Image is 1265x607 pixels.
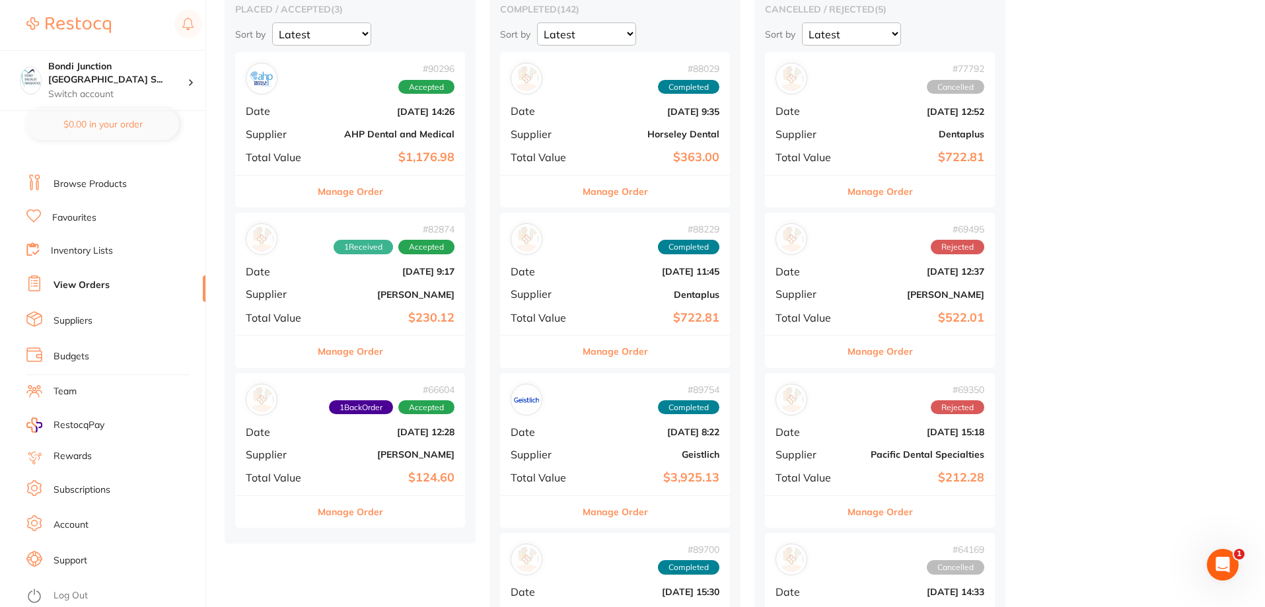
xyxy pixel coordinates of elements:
span: Date [246,426,312,438]
b: Geistlich [587,449,719,460]
span: Supplier [776,288,842,300]
a: Log Out [54,589,88,602]
span: RestocqPay [54,419,104,432]
a: Account [54,518,89,532]
a: Suppliers [54,314,92,328]
div: Adam Dental#666041BackOrderAcceptedDate[DATE] 12:28Supplier[PERSON_NAME]Total Value$124.60Manage ... [235,373,465,528]
b: $522.01 [852,311,984,325]
span: # 90296 [398,63,454,74]
img: Adam Dental [514,547,539,572]
span: Supplier [246,128,312,140]
img: Dentaplus [779,66,804,91]
span: Back orders [329,400,393,415]
span: Total Value [776,151,842,163]
span: # 64169 [927,544,984,555]
span: Completed [658,80,719,94]
div: AHP Dental and Medical#90296AcceptedDate[DATE] 14:26SupplierAHP Dental and MedicalTotal Value$1,1... [235,52,465,207]
a: Inventory Lists [51,244,113,258]
b: [PERSON_NAME] [322,289,454,300]
b: $230.12 [322,311,454,325]
button: Manage Order [318,336,383,367]
b: [DATE] 12:37 [852,266,984,277]
a: Browse Products [54,178,127,191]
span: Rejected [931,400,984,415]
b: [DATE] 14:26 [322,106,454,117]
a: Support [54,554,87,567]
button: Manage Order [583,496,648,528]
b: [DATE] 15:18 [852,427,984,437]
span: Total Value [511,472,577,483]
b: $3,925.13 [587,471,719,485]
iframe: Intercom live chat [1207,549,1239,581]
span: Accepted [398,240,454,254]
b: Dentaplus [587,289,719,300]
img: Raypurt Dental [779,547,804,572]
span: # 69350 [931,384,984,395]
h4: Bondi Junction Sydney Specialist Periodontics [48,60,188,86]
span: Date [776,586,842,598]
p: Switch account [48,88,188,101]
span: Supplier [511,288,577,300]
a: Favourites [52,211,96,225]
button: Manage Order [318,496,383,528]
span: Supplier [246,448,312,460]
button: Log Out [26,586,201,607]
a: Subscriptions [54,483,110,497]
button: Manage Order [848,176,913,207]
h2: placed / accepted ( 3 ) [235,3,465,15]
span: Date [776,266,842,277]
b: [DATE] 8:22 [587,427,719,437]
p: Sort by [500,28,530,40]
p: Sort by [765,28,795,40]
div: Adam Dental#828741ReceivedAcceptedDate[DATE] 9:17Supplier[PERSON_NAME]Total Value$230.12Manage Order [235,213,465,368]
a: Team [54,385,77,398]
img: Geistlich [514,387,539,412]
b: [DATE] 9:17 [322,266,454,277]
img: Pacific Dental Specialties [779,387,804,412]
img: Adam Dental [249,387,274,412]
img: Restocq Logo [26,17,111,33]
span: Date [776,105,842,117]
span: # 89754 [658,384,719,395]
span: # 69495 [931,224,984,234]
b: $212.28 [852,471,984,485]
span: # 88229 [658,224,719,234]
img: AHP Dental and Medical [249,66,274,91]
span: Supplier [246,288,312,300]
a: Rewards [54,450,92,463]
span: # 66604 [329,384,454,395]
span: Date [246,105,312,117]
h2: cancelled / rejected ( 5 ) [765,3,995,15]
a: View Orders [54,279,110,292]
img: Horseley Dental [514,66,539,91]
span: Date [776,426,842,438]
span: Rejected [931,240,984,254]
p: Sort by [235,28,266,40]
img: Adam Dental [249,227,274,252]
img: Dentaplus [514,227,539,252]
b: Pacific Dental Specialties [852,449,984,460]
span: Total Value [246,151,312,163]
b: $722.81 [587,311,719,325]
a: Restocq Logo [26,10,111,40]
span: Completed [658,240,719,254]
b: [DATE] 11:45 [587,266,719,277]
b: [DATE] 15:30 [587,587,719,597]
b: Dentaplus [852,129,984,139]
b: [DATE] 14:33 [852,587,984,597]
b: [PERSON_NAME] [322,449,454,460]
span: Total Value [511,151,577,163]
a: Budgets [54,350,89,363]
span: Total Value [776,312,842,324]
b: $363.00 [587,151,719,164]
span: Date [511,105,577,117]
b: Horseley Dental [587,129,719,139]
span: Total Value [246,312,312,324]
span: Accepted [398,400,454,415]
button: Manage Order [848,496,913,528]
b: $722.81 [852,151,984,164]
b: [DATE] 12:28 [322,427,454,437]
span: Total Value [511,312,577,324]
h2: completed ( 142 ) [500,3,730,15]
b: $1,176.98 [322,151,454,164]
